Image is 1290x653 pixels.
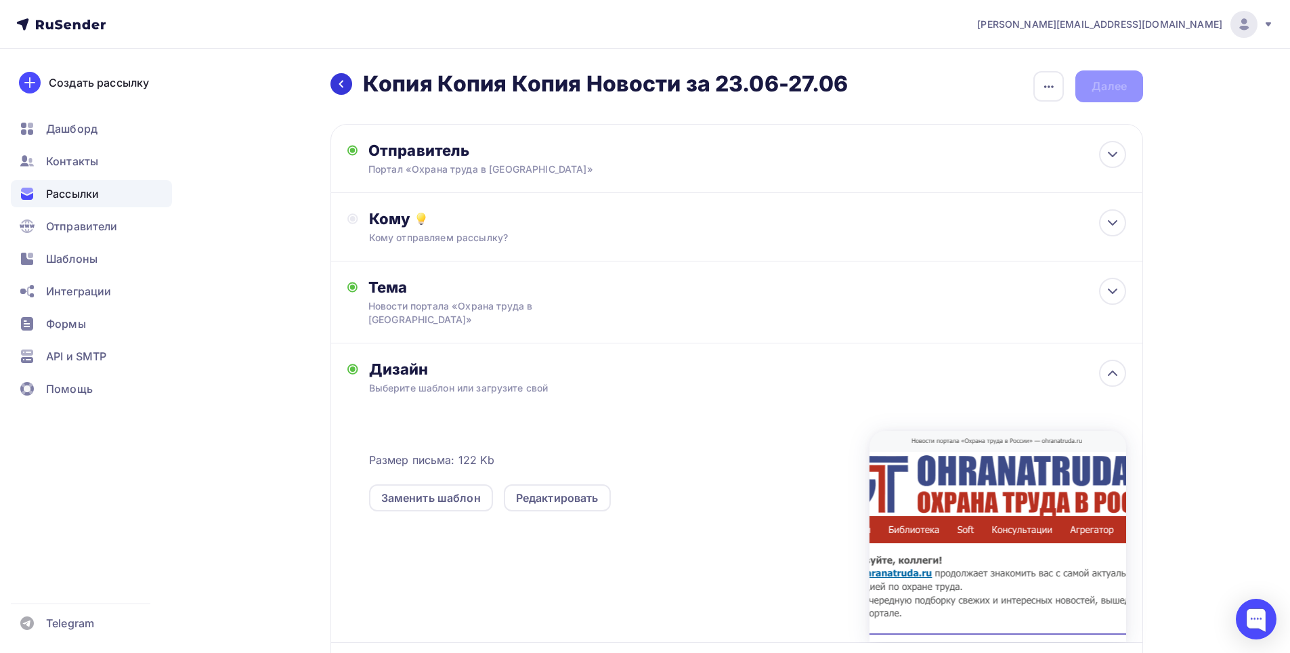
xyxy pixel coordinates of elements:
div: Кому [369,209,1126,228]
div: Кому отправляем рассылку? [369,231,1051,245]
div: Портал «Охрана труда в [GEOGRAPHIC_DATA]» [368,163,632,176]
span: Интеграции [46,283,111,299]
div: Отправитель [368,141,662,160]
span: Дашборд [46,121,98,137]
a: [PERSON_NAME][EMAIL_ADDRESS][DOMAIN_NAME] [977,11,1274,38]
a: Контакты [11,148,172,175]
span: Помощь [46,381,93,397]
div: Редактировать [516,490,599,506]
span: Отправители [46,218,118,234]
span: Контакты [46,153,98,169]
span: Формы [46,316,86,332]
div: Новости портала «Охрана труда в [GEOGRAPHIC_DATA]» [368,299,609,326]
div: Заменить шаблон [381,490,481,506]
div: Дизайн [369,360,1126,379]
div: Выберите шаблон или загрузите свой [369,381,1051,395]
span: Рассылки [46,186,99,202]
span: API и SMTP [46,348,106,364]
a: Отправители [11,213,172,240]
span: Размер письма: 122 Kb [369,452,495,468]
span: Telegram [46,615,94,631]
a: Рассылки [11,180,172,207]
span: [PERSON_NAME][EMAIL_ADDRESS][DOMAIN_NAME] [977,18,1222,31]
span: Шаблоны [46,251,98,267]
h2: Копия Копия Копия Новости за 23.06-27.06 [363,70,848,98]
a: Шаблоны [11,245,172,272]
a: Дашборд [11,115,172,142]
div: Создать рассылку [49,75,149,91]
a: Формы [11,310,172,337]
div: Тема [368,278,636,297]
